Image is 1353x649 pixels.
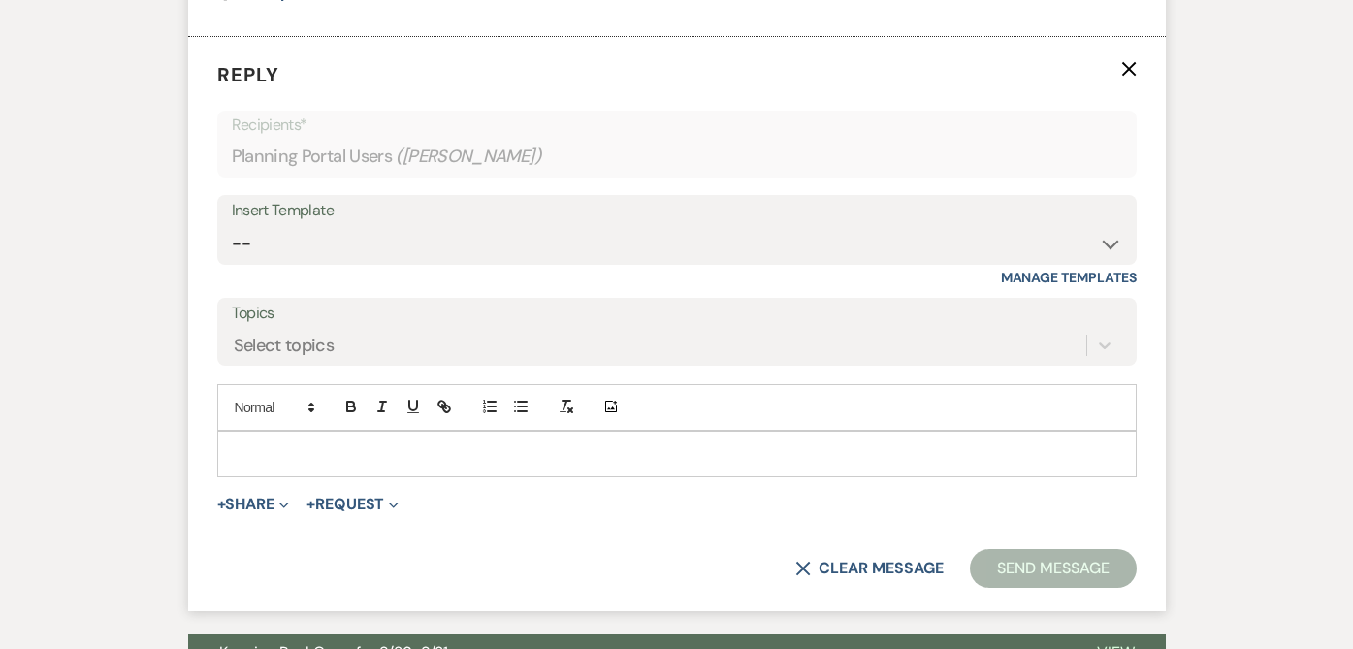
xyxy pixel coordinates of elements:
div: Select topics [234,333,335,359]
p: Recipients* [232,113,1122,138]
button: Share [217,497,290,512]
button: Send Message [970,549,1136,588]
div: Planning Portal Users [232,138,1122,176]
span: ( [PERSON_NAME] ) [396,144,541,170]
button: Request [306,497,399,512]
label: Topics [232,300,1122,328]
button: Clear message [795,561,943,576]
span: + [306,497,315,512]
a: Manage Templates [1001,269,1137,286]
div: Insert Template [232,197,1122,225]
span: Reply [217,62,279,87]
span: + [217,497,226,512]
